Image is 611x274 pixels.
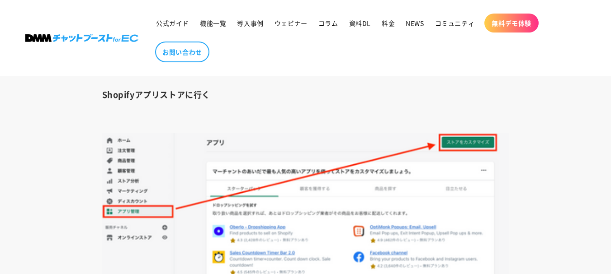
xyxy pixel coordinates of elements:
[400,14,429,33] a: NEWS
[237,19,263,27] span: 導入事例
[435,19,475,27] span: コミュニティ
[382,19,395,27] span: 料金
[151,14,194,33] a: 公式ガイド
[232,14,269,33] a: 導入事例
[275,19,308,27] span: ウェビナー
[313,14,344,33] a: コラム
[269,14,313,33] a: ウェビナー
[430,14,480,33] a: コミュニティ
[376,14,400,33] a: 料金
[344,14,376,33] a: 資料DL
[155,42,209,62] a: お問い合わせ
[492,19,531,27] span: 無料デモ体験
[200,19,226,27] span: 機能一覧
[194,14,232,33] a: 機能一覧
[162,48,202,56] span: お問い合わせ
[406,19,424,27] span: NEWS
[318,19,338,27] span: コラム
[349,19,371,27] span: 資料DL
[25,34,138,42] img: 株式会社DMM Boost
[102,89,509,100] h3: Shopifyアプリストアに行く
[484,14,539,33] a: 無料デモ体験
[156,19,189,27] span: 公式ガイド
